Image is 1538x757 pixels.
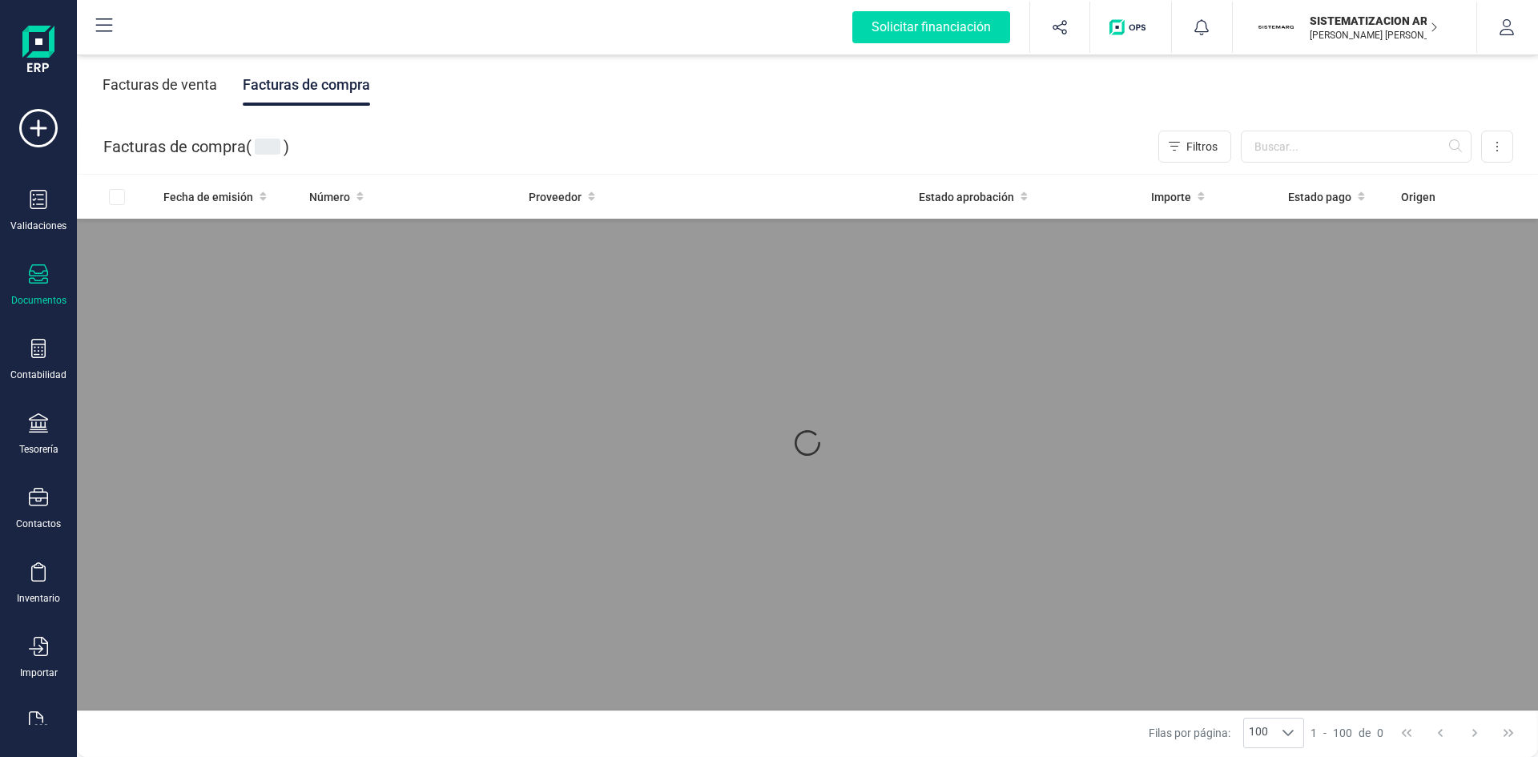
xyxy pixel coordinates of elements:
button: Logo de OPS [1100,2,1162,53]
span: 100 [1244,719,1273,747]
img: Logo de OPS [1109,19,1152,35]
div: Validaciones [10,219,66,232]
span: Estado aprobación [919,189,1014,205]
p: [PERSON_NAME] [PERSON_NAME] [1310,29,1438,42]
div: Facturas de compra ( ) [103,131,289,163]
span: Importe [1151,189,1191,205]
span: Número [309,189,350,205]
p: SISTEMATIZACION ARQUITECTONICA EN REFORMAS SL [1310,13,1438,29]
button: Next Page [1459,718,1490,748]
div: Documentos [11,294,66,307]
span: Estado pago [1288,189,1351,205]
div: Inventario [17,592,60,605]
span: 100 [1333,725,1352,741]
span: 0 [1377,725,1383,741]
button: Solicitar financiación [833,2,1029,53]
button: SISISTEMATIZACION ARQUITECTONICA EN REFORMAS SL[PERSON_NAME] [PERSON_NAME] [1252,2,1457,53]
span: 1 [1311,725,1317,741]
div: Solicitar financiación [852,11,1010,43]
button: First Page [1391,718,1422,748]
span: Filtros [1186,139,1218,155]
div: - [1311,725,1383,741]
div: Tesorería [19,443,58,456]
input: Buscar... [1241,131,1472,163]
img: Logo Finanedi [22,26,54,77]
div: Importar [20,666,58,679]
span: Fecha de emisión [163,189,253,205]
button: Filtros [1158,131,1231,163]
div: Filas por página: [1149,718,1304,748]
span: Origen [1401,189,1435,205]
div: Facturas de compra [243,64,370,106]
button: Last Page [1493,718,1524,748]
div: Contactos [16,517,61,530]
button: Previous Page [1425,718,1455,748]
span: de [1359,725,1371,741]
span: Proveedor [529,189,582,205]
div: Facturas de venta [103,64,217,106]
img: SI [1258,10,1294,45]
div: Contabilidad [10,368,66,381]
